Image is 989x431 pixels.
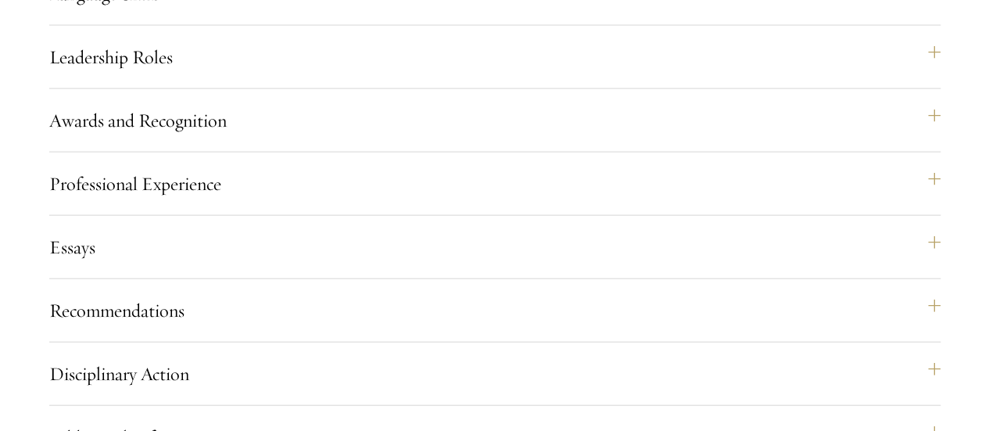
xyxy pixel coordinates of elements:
[49,228,941,266] button: Essays
[49,355,941,393] button: Disciplinary Action
[49,292,941,329] button: Recommendations
[49,38,941,76] button: Leadership Roles
[49,165,941,203] button: Professional Experience
[49,102,941,139] button: Awards and Recognition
